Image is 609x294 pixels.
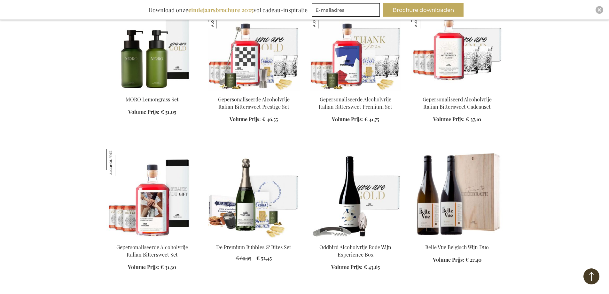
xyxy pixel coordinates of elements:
[128,264,159,270] span: Volume Prijs:
[106,88,198,94] a: MORO Lemongrass Set
[425,244,489,250] a: Belle Vue Belgisch Wijn Duo
[411,149,503,238] img: Belle Vue Belgisch Wijn Duo
[312,3,382,19] form: marketing offers and promotions
[364,264,380,270] span: € 43,65
[411,88,503,94] a: Personalised Non-Alcoholic Italian Bittersweet Gift Gepersonaliseerd Alcoholvrije Italian Bitters...
[256,255,272,261] span: € 52,45
[236,255,251,261] span: € 69,95
[331,264,363,270] span: Volume Prijs:
[188,6,254,14] b: eindejaarsbrochure 2025
[319,96,392,110] a: Gepersonaliseerde Alcoholvrije Italian Bittersweet Premium Set
[423,96,492,110] a: Gepersonaliseerd Alcoholvrije Italian Bittersweet Cadeauset
[218,96,290,110] a: Gepersonaliseerde Alcoholvrije Italian Bittersweet Prestige Set
[319,244,391,258] a: Oddbird Alcoholvrije Rode Wijn Experience Box
[230,116,278,123] a: Volume Prijs: € 46,55
[433,256,481,264] a: Volume Prijs: € 27,40
[312,3,380,17] input: E-mailadres
[331,264,380,271] a: Volume Prijs: € 43,65
[411,1,503,91] img: Personalised Non-Alcoholic Italian Bittersweet Gift
[208,236,300,242] a: The Premium Bubbles & Bites Set
[161,108,176,115] span: € 51,05
[208,149,300,238] img: The Premium Bubbles & Bites Set
[433,116,465,123] span: Volume Prijs:
[262,116,278,123] span: € 46,55
[310,149,401,238] img: Oddbird Non-Alcoholic Red Wine Experience Box
[208,1,300,91] img: Gepersonaliseerde Alcoholvrije Italian Bittersweet Prestige Set
[106,149,134,176] img: Gepersonaliseerde Alcoholvrije Italian Bittersweet Set
[433,116,481,123] a: Volume Prijs: € 37,10
[116,244,188,258] a: Gepersonaliseerde Alcoholvrije Italian Bittersweet Set
[411,236,503,242] a: Belle Vue Belgisch Wijn Duo
[433,256,464,263] span: Volume Prijs:
[106,1,198,91] img: MORO Lemongrass Set
[128,264,176,271] a: Volume Prijs: € 31,30
[160,264,176,270] span: € 31,30
[383,3,464,17] button: Brochure downloaden
[332,116,379,123] a: Volume Prijs: € 41,75
[106,236,198,242] a: Personalised Non-Alcoholic Italian Bittersweet Set Gepersonaliseerde Alcoholvrije Italian Bitters...
[332,116,363,123] span: Volume Prijs:
[216,244,291,250] a: De Premium Bubbles & Bites Set
[310,236,401,242] a: Oddbird Non-Alcoholic Red Wine Experience Box
[310,88,401,94] a: Personalised Non-Alcoholic Italian Bittersweet Premium Set Gepersonaliseerde Alcoholvrije Italian...
[465,256,481,263] span: € 27,40
[128,108,160,115] span: Volume Prijs:
[364,116,379,123] span: € 41,75
[208,88,300,94] a: Gepersonaliseerde Alcoholvrije Italian Bittersweet Prestige Set Gepersonaliseerde Alcoholvrije It...
[128,108,176,116] a: Volume Prijs: € 51,05
[126,96,179,103] a: MORO Lemongrass Set
[597,8,601,12] img: Close
[596,6,603,14] div: Close
[106,149,198,238] img: Personalised Non-Alcoholic Italian Bittersweet Set
[230,116,261,123] span: Volume Prijs:
[310,1,401,91] img: Personalised Non-Alcoholic Italian Bittersweet Premium Set
[466,116,481,123] span: € 37,10
[145,3,310,17] div: Download onze vol cadeau-inspiratie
